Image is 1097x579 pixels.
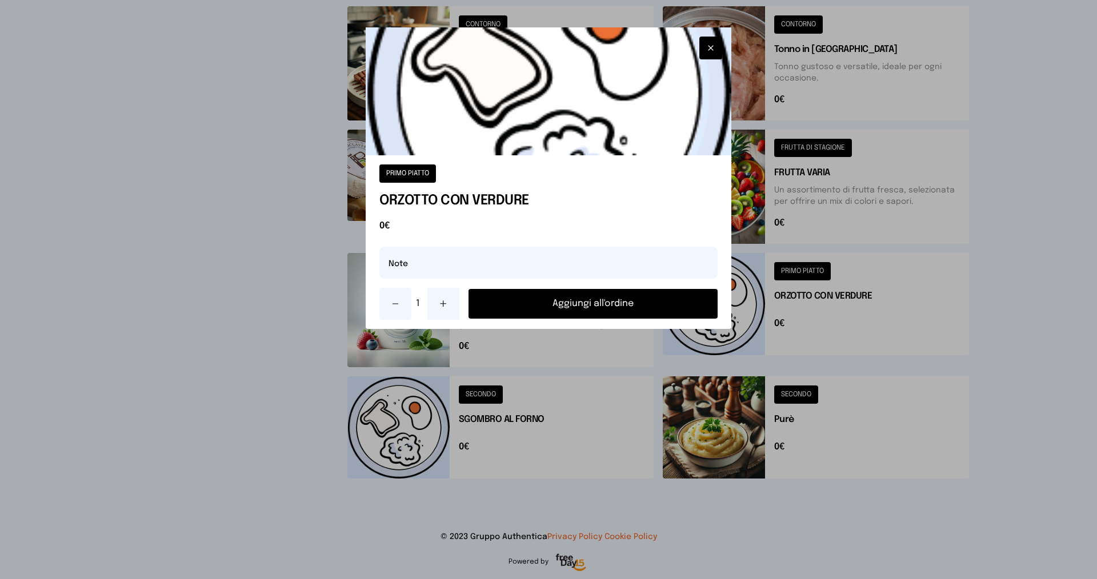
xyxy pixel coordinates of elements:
button: PRIMO PIATTO [379,164,436,183]
h1: ORZOTTO CON VERDURE [379,192,718,210]
span: 1 [416,297,423,311]
button: Aggiungi all'ordine [469,289,718,319]
span: 0€ [379,219,718,233]
img: placeholder-product.5564ca1.png [366,27,731,155]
